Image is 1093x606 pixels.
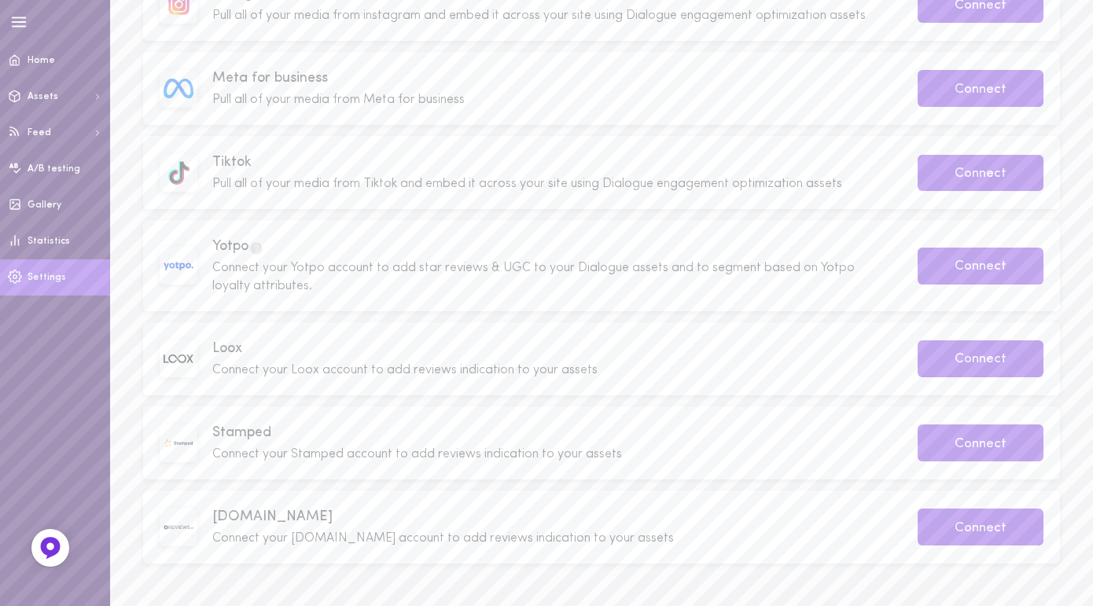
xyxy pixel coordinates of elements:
[28,200,61,210] span: Gallery
[212,448,622,461] span: Connect your Stamped account to add reviews indication to your assets
[164,79,193,98] img: image
[918,509,1043,545] button: Connect
[212,532,674,545] span: Connect your [DOMAIN_NAME] account to add reviews indication to your assets
[212,364,598,376] span: Connect your Loox account to add reviews indication to your assets
[212,507,895,527] span: [DOMAIN_NAME]
[212,94,465,106] span: Pull all of your media from Meta for business
[212,9,866,22] span: Pull all of your media from instagram and embed it across your site using Dialogue engagement opt...
[212,237,895,256] span: Yotpo
[212,178,842,190] span: Pull all of your media from Tiktok and embed it across your site using Dialogue engagement optimi...
[918,70,1043,107] button: Connect
[28,92,58,101] span: Assets
[28,128,51,138] span: Feed
[28,56,55,65] span: Home
[28,237,70,246] span: Statistics
[168,160,190,185] img: image
[212,68,895,88] span: Meta for business
[918,424,1043,461] button: Connect
[28,164,80,174] span: A/B testing
[918,155,1043,192] button: Connect
[212,262,855,292] span: Connect your Yotpo account to add star reviews & UGC to your Dialogue assets and to segment based...
[164,262,193,270] img: image
[164,525,193,530] img: image
[918,248,1043,285] button: Connect
[164,439,193,447] img: image
[212,423,895,443] span: Stamped
[918,340,1043,377] button: Connect
[39,536,62,560] img: Feedback Button
[28,273,66,282] span: Settings
[212,339,895,358] span: Loox
[212,152,895,172] span: Tiktok
[164,354,193,363] img: image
